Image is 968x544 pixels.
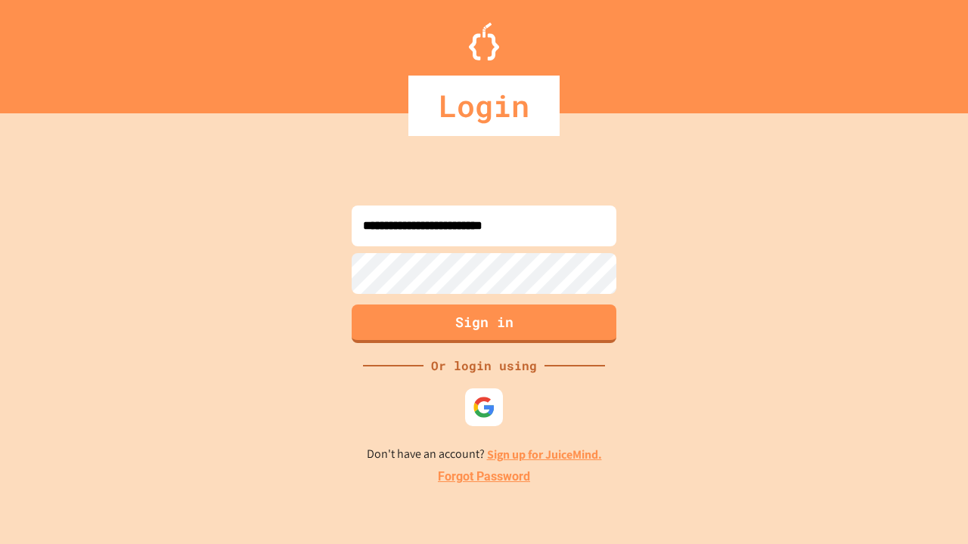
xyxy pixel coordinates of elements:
a: Forgot Password [438,468,530,486]
img: google-icon.svg [473,396,495,419]
iframe: chat widget [904,484,953,529]
img: Logo.svg [469,23,499,60]
div: Or login using [423,357,544,375]
iframe: chat widget [842,418,953,482]
button: Sign in [352,304,616,343]
div: Login [408,76,560,136]
a: Sign up for JuiceMind. [487,447,602,462]
p: Don't have an account? [367,445,602,464]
